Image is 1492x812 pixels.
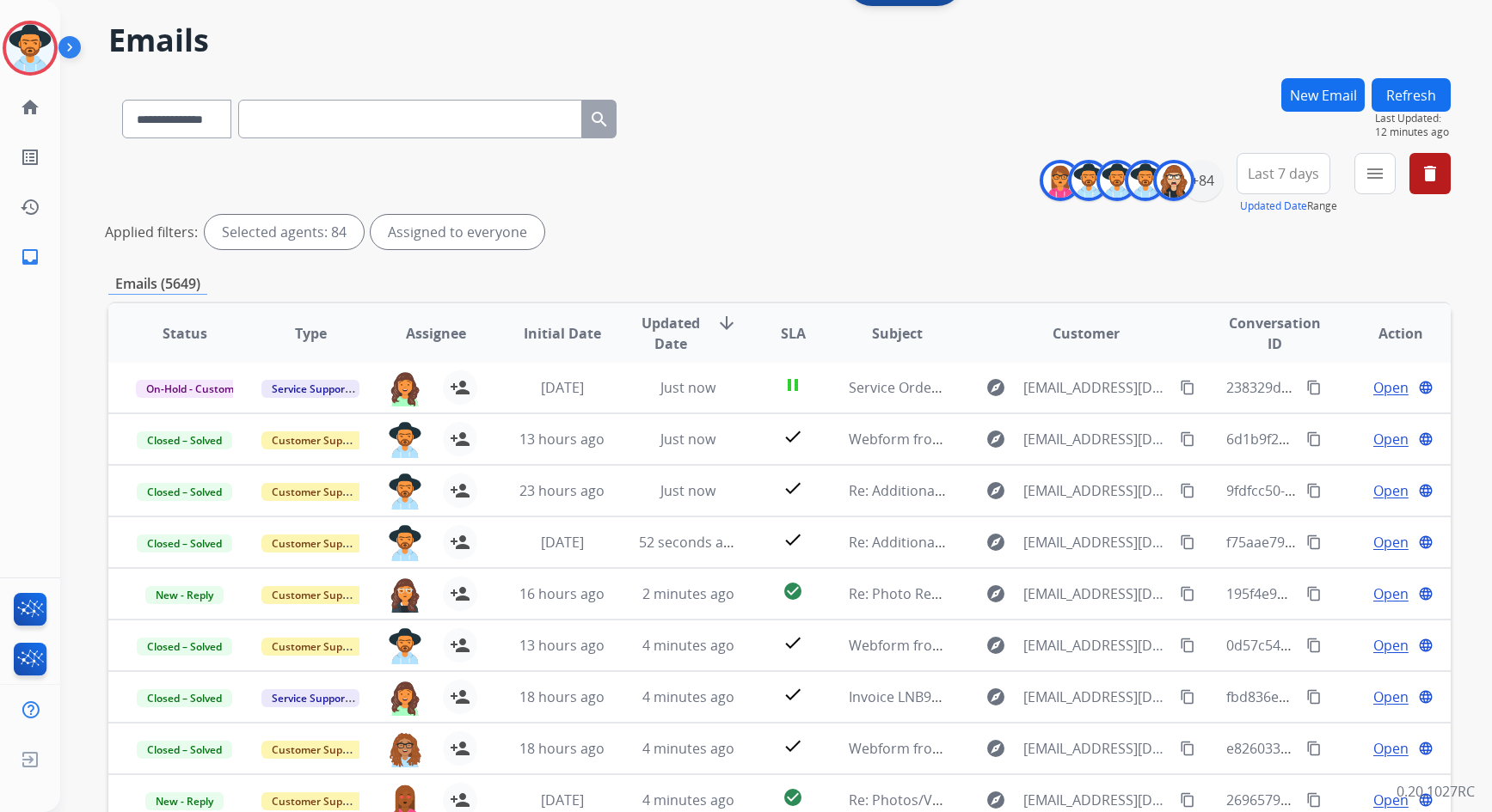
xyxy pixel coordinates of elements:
span: [EMAIL_ADDRESS][DOMAIN_NAME] [1023,583,1171,604]
button: Updated Date [1240,199,1307,213]
span: Range [1240,198,1337,213]
span: On-Hold - Customer [136,380,255,398]
mat-icon: content_copy [1180,586,1195,601]
span: [EMAIL_ADDRESS][DOMAIN_NAME] [1023,687,1171,707]
span: Customer Support [261,741,373,759]
mat-icon: explore [985,377,1006,398]
img: agent-avatar [388,525,422,561]
mat-icon: language [1418,483,1434,498]
span: Type [295,323,327,344]
p: Applied filters: [105,222,198,242]
span: Closed – Solved [137,534,232,553]
mat-icon: person_add [450,790,470,810]
span: 13 hours ago [519,430,605,449]
mat-icon: check [783,632,803,653]
span: Open [1373,738,1409,759]
span: Re: Photo Request [849,584,968,603]
mat-icon: check [783,478,803,498]
span: New - Reply [145,586,224,604]
mat-icon: explore [985,532,1006,553]
span: 13 hours ago [519,636,605,655]
span: Last Updated: [1375,112,1451,125]
span: Just now [660,378,715,397]
span: Re: Photos/Video [849,791,961,809]
span: SLA [781,323,806,344]
span: Updated Date [639,313,702,354]
span: 4 minutes ago [642,636,734,655]
span: [DATE] [541,791,584,809]
span: 52 seconds ago [639,533,740,552]
mat-icon: person_add [450,635,470,656]
mat-icon: language [1418,431,1434,447]
mat-icon: list_alt [20,147,40,168]
span: e8260331-4af0-4ad8-89ac-a689604d1d65 [1226,739,1489,758]
img: agent-avatar [388,731,422,767]
span: [EMAIL_ADDRESS][DOMAIN_NAME] [1023,429,1171,449]
span: Customer Support [261,586,373,604]
button: Last 7 days [1237,153,1330,194]
span: Invoice LNB9242B [849,687,963,706]
mat-icon: check [783,529,803,550]
span: New - Reply [145,792,224,810]
span: Subject [872,323,923,344]
span: [EMAIL_ADDRESS][DOMAIN_NAME] [1023,738,1171,759]
span: Closed – Solved [137,431,232,449]
mat-icon: explore [985,687,1006,707]
span: Customer Support [261,534,373,553]
span: Open [1373,377,1409,398]
mat-icon: arrow_downward [716,313,737,333]
mat-icon: person_add [450,429,470,449]
img: agent-avatar [388,628,422,664]
span: Assignee [406,323,466,344]
span: Open [1373,790,1409,810]
mat-icon: explore [985,480,1006,501]
img: agent-avatar [388,577,422,613]
th: Action [1325,303,1451,363]
span: Last 7 days [1248,170,1319,177]
mat-icon: language [1418,534,1434,550]
mat-icon: content_copy [1306,586,1322,601]
span: Closed – Solved [137,638,232,656]
mat-icon: content_copy [1180,534,1195,550]
mat-icon: language [1418,586,1434,601]
mat-icon: content_copy [1180,638,1195,653]
mat-icon: content_copy [1306,483,1322,498]
mat-icon: explore [985,738,1006,759]
span: 4 minutes ago [642,791,734,809]
span: 238329dd-5ceb-4162-967c-7e481ca97ae7 [1226,378,1491,397]
span: [EMAIL_ADDRESS][DOMAIN_NAME] [1023,480,1171,501]
span: 18 hours ago [519,739,605,758]
img: agent-avatar [388,422,422,458]
span: f75aae79-59f1-4074-8b28-735acb731001 [1226,533,1485,552]
mat-icon: content_copy [1180,483,1195,498]
mat-icon: language [1418,638,1434,653]
span: [EMAIL_ADDRESS][DOMAIN_NAME] [1023,377,1171,398]
mat-icon: explore [985,429,1006,449]
mat-icon: person_add [450,687,470,707]
mat-icon: explore [985,583,1006,604]
span: Open [1373,532,1409,553]
span: Open [1373,687,1409,707]
span: Just now [660,481,715,500]
span: Customer Support [261,483,373,501]
mat-icon: language [1418,689,1434,705]
img: agent-avatar [388,473,422,510]
h2: Emails [108,23,1451,58]
img: avatar [6,24,54,72]
button: New Email [1281,78,1365,112]
mat-icon: person_add [450,480,470,501]
span: 6d1b9f22-3f0f-4ec6-a45a-9c77a667699d [1226,430,1482,449]
mat-icon: delete [1420,163,1440,184]
button: Refresh [1372,78,1451,112]
span: Closed – Solved [137,483,232,501]
span: Closed – Solved [137,689,232,707]
mat-icon: content_copy [1180,792,1195,808]
mat-icon: history [20,197,40,217]
span: Re: Additional information [849,481,1019,500]
mat-icon: person_add [450,583,470,604]
span: fbd836e1-e168-4f59-a353-0050469b9c99 [1226,687,1486,706]
mat-icon: check_circle [783,787,803,808]
span: Customer Support [261,431,373,449]
span: Service Support [261,689,359,707]
mat-icon: inbox [20,247,40,267]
